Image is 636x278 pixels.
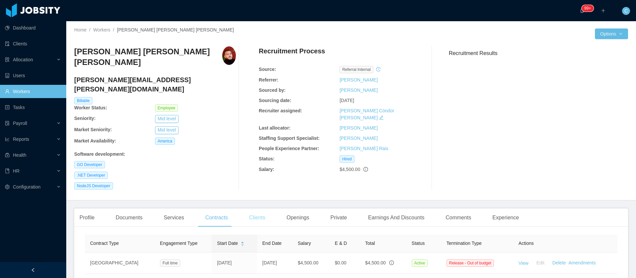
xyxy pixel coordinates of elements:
b: Market Availability: [74,138,116,143]
span: Salary [298,241,311,246]
span: [DATE] [340,98,354,103]
div: Sort [240,241,244,245]
span: Total [365,241,375,246]
span: / [89,27,90,32]
i: icon: edit [379,115,384,120]
sup: 196 [582,5,594,12]
span: Release - Out of budget [447,259,494,267]
span: C [624,7,628,15]
b: Referrer: [259,77,278,83]
a: View [518,260,528,265]
a: icon: userWorkers [5,85,61,98]
span: Payroll [13,121,27,126]
b: Seniority: [74,116,96,121]
div: Comments [440,208,476,227]
span: Reports [13,137,29,142]
div: Services [158,208,189,227]
i: icon: medicine-box [5,153,10,157]
div: Earnings And Discounts [363,208,430,227]
span: Actions [518,241,534,246]
b: Status: [259,156,274,161]
span: Engagement Type [160,241,197,246]
i: icon: line-chart [5,137,10,141]
i: icon: bell [580,8,584,13]
span: Health [13,152,26,158]
b: Market Seniority: [74,127,112,132]
a: Amendments [568,260,596,265]
div: Profile [74,208,100,227]
i: icon: history [376,67,381,72]
span: $4,500.00 [340,167,360,172]
span: Referral internal [340,66,373,73]
span: GO Developer [74,161,105,168]
div: Private [325,208,352,227]
a: Workers [93,27,110,32]
span: Full time [160,259,180,267]
button: Mid level [155,115,179,123]
b: People Experience Partner: [259,146,319,151]
h4: [PERSON_NAME][EMAIL_ADDRESS][PERSON_NAME][DOMAIN_NAME] [74,75,236,94]
b: Source: [259,67,276,72]
span: Configuration [13,184,40,190]
span: NodeJS Developer [74,182,113,190]
span: Hired [340,155,354,163]
a: [PERSON_NAME] [340,136,378,141]
b: Recruiter assigned: [259,108,302,113]
span: America [155,138,175,145]
div: Documents [110,208,148,227]
span: $4,500.00 [365,260,386,265]
span: info-circle [363,167,368,172]
button: Optionsicon: down [595,28,628,39]
a: icon: robotUsers [5,69,61,82]
img: 856aed3b-8a36-43bf-9d35-3f233b329718.jpeg [222,46,236,65]
span: info-circle [389,260,394,265]
span: Employee [155,104,178,112]
div: Contracts [200,208,233,227]
td: [GEOGRAPHIC_DATA] [85,252,155,274]
b: Salary: [259,167,274,172]
a: [PERSON_NAME] Cóndor [PERSON_NAME] [340,108,394,120]
h3: [PERSON_NAME] [PERSON_NAME] [PERSON_NAME] [74,46,222,68]
td: [DATE] [257,252,292,274]
a: icon: profileTasks [5,101,61,114]
a: icon: auditClients [5,37,61,50]
span: Contract Type [90,241,119,246]
span: Billable [74,97,92,104]
span: / [113,27,114,32]
button: Edit [528,258,550,268]
i: icon: caret-up [241,241,244,243]
span: End Date [262,241,282,246]
b: Staffing Support Specialist: [259,136,320,141]
a: [PERSON_NAME] [340,87,378,93]
b: Sourcing date: [259,98,291,103]
i: icon: plus [601,8,606,13]
b: Software development : [74,151,125,157]
i: icon: setting [5,185,10,189]
span: Start Date [217,240,238,247]
span: $4,500.00 [298,260,318,265]
a: [PERSON_NAME] [340,125,378,131]
h4: Recruitment Process [259,46,325,56]
span: Allocation [13,57,33,62]
b: Worker Status: [74,105,107,110]
span: E & D [335,241,347,246]
a: [PERSON_NAME] Rais [340,146,388,151]
a: [PERSON_NAME] [340,77,378,83]
span: [PERSON_NAME] [PERSON_NAME] [PERSON_NAME] [117,27,234,32]
span: Active [412,259,428,267]
span: $0.00 [335,260,346,265]
b: Last allocator: [259,125,291,131]
i: icon: book [5,169,10,173]
div: Openings [281,208,315,227]
button: Mid level [155,126,179,134]
i: icon: caret-down [241,243,244,245]
h3: Recruitment Results [449,49,628,57]
i: icon: file-protect [5,121,10,126]
a: Home [74,27,86,32]
div: Clients [244,208,271,227]
div: Experience [487,208,524,227]
td: [DATE] [212,252,257,274]
a: icon: pie-chartDashboard [5,21,61,34]
span: Termination Type [447,241,482,246]
i: icon: solution [5,57,10,62]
